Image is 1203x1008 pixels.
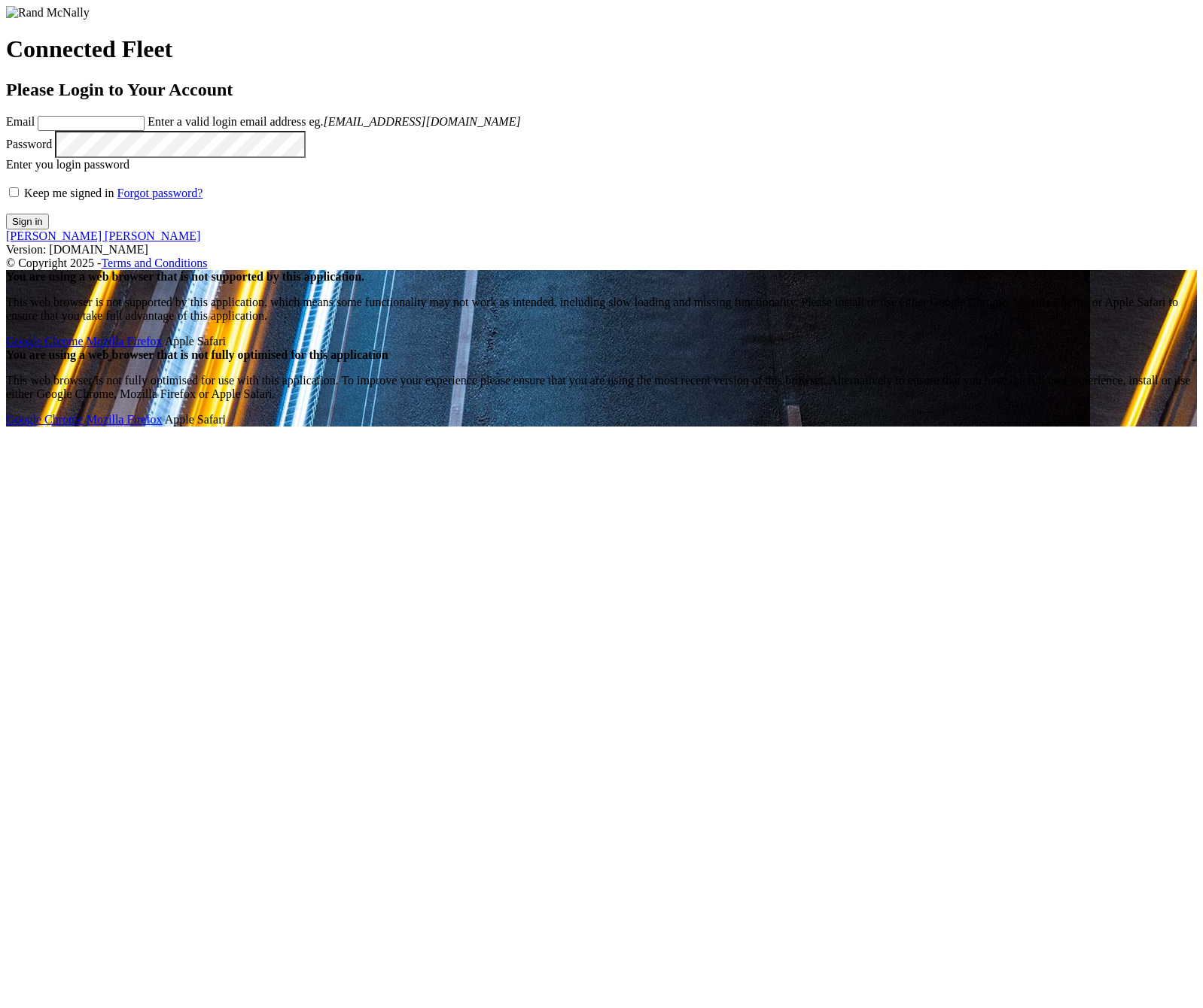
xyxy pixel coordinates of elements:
[6,243,1197,257] div: Version: [DOMAIN_NAME]
[6,348,388,361] strong: You are using a web browser that is not fully optimised for this application
[6,229,200,242] a: [PERSON_NAME] [PERSON_NAME]
[9,187,19,197] input: Keep me signed in
[148,115,520,128] span: Enter a valid login email address eg.
[165,335,226,348] span: Safari
[117,187,203,199] a: Forgot password?
[6,158,129,171] span: Enter you login password
[6,296,1197,323] p: This web browser is not supported by this application, which means some functionality may not wor...
[6,413,84,426] a: Google Chrome
[6,138,52,150] label: Password
[6,6,90,20] img: Rand McNally
[87,335,163,348] a: Mozilla Firefox
[87,413,163,426] a: Mozilla Firefox
[323,115,520,128] em: [EMAIL_ADDRESS][DOMAIN_NAME]
[101,257,207,269] a: Terms and Conditions
[6,115,35,128] label: Email
[165,413,226,426] span: Safari
[6,257,1197,270] div: © Copyright 2025 -
[6,214,49,229] button: Sign in
[24,187,114,199] span: Keep me signed in
[6,335,84,348] a: Google Chrome
[6,35,1197,63] h1: Connected Fleet
[6,374,1197,401] p: This web browser is not fully optimised for use with this application. To improve your experience...
[6,80,1197,100] h2: Please Login to Your Account
[6,270,364,283] strong: You are using a web browser that is not supported by this application.
[6,6,1197,229] form: main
